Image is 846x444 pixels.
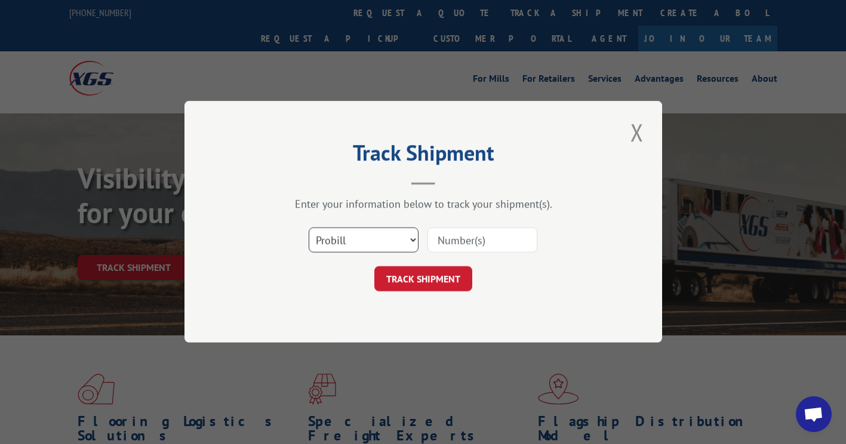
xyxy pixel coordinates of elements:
[627,116,647,149] button: Close modal
[427,228,537,253] input: Number(s)
[244,144,602,167] h2: Track Shipment
[796,396,832,432] a: Open chat
[244,198,602,211] div: Enter your information below to track your shipment(s).
[374,267,472,292] button: TRACK SHIPMENT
